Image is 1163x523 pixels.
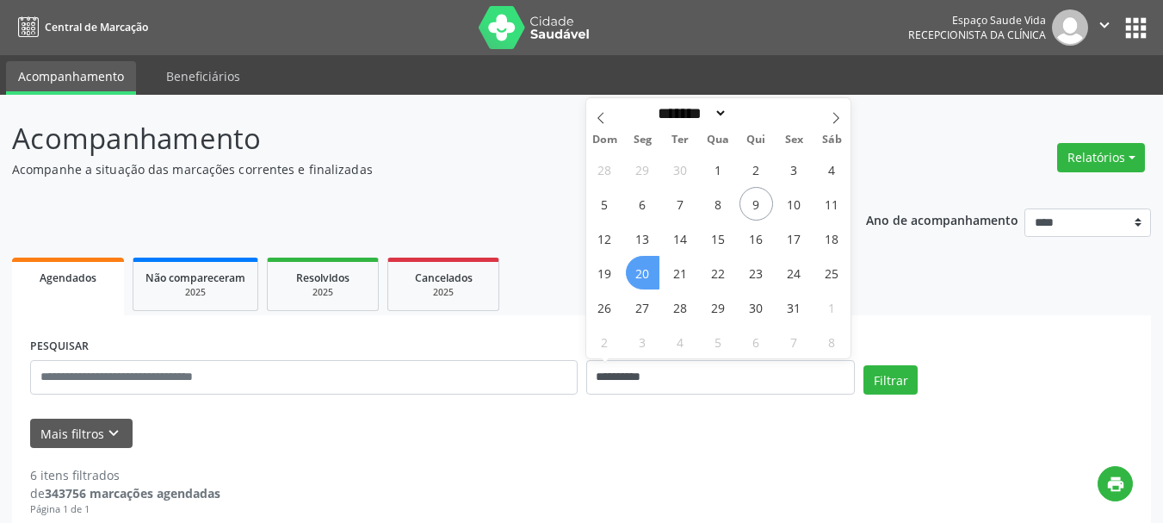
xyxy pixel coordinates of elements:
span: Outubro 22, 2025 [702,256,735,290]
span: Central de Marcação [45,20,148,34]
span: Novembro 4, 2025 [664,325,697,358]
span: Outubro 25, 2025 [815,256,849,290]
i:  [1095,16,1114,34]
div: Página 1 de 1 [30,502,220,517]
span: Outubro 4, 2025 [815,153,849,186]
span: Novembro 8, 2025 [815,325,849,358]
span: Outubro 10, 2025 [777,187,811,221]
span: Outubro 28, 2025 [664,290,697,324]
span: Qua [699,134,737,146]
span: Outubro 8, 2025 [702,187,735,221]
span: Outubro 1, 2025 [702,153,735,186]
span: Agendados [40,271,96,285]
span: Novembro 5, 2025 [702,325,735,358]
span: Resolvidos [296,271,350,285]
span: Outubro 11, 2025 [815,187,849,221]
span: Outubro 30, 2025 [739,290,773,324]
button: apps [1121,13,1151,43]
label: PESQUISAR [30,333,89,360]
div: Espaço Saude Vida [908,13,1046,28]
select: Month [653,104,728,122]
span: Outubro 27, 2025 [626,290,659,324]
button: Mais filtroskeyboard_arrow_down [30,419,133,449]
span: Cancelados [415,271,473,285]
span: Outubro 7, 2025 [664,187,697,221]
span: Recepcionista da clínica [908,28,1046,42]
span: Seg [623,134,661,146]
span: Outubro 2, 2025 [739,153,773,186]
span: Setembro 29, 2025 [626,153,659,186]
span: Ter [661,134,699,146]
input: Year [727,104,784,122]
span: Outubro 26, 2025 [588,290,622,324]
span: Dom [586,134,624,146]
span: Novembro 7, 2025 [777,325,811,358]
button: Relatórios [1057,143,1145,172]
span: Outubro 13, 2025 [626,221,659,255]
span: Outubro 5, 2025 [588,187,622,221]
span: Outubro 18, 2025 [815,221,849,255]
span: Outubro 14, 2025 [664,221,697,255]
span: Qui [737,134,775,146]
p: Acompanhe a situação das marcações correntes e finalizadas [12,160,809,178]
a: Central de Marcação [12,13,148,41]
span: Outubro 21, 2025 [664,256,697,290]
span: Setembro 30, 2025 [664,153,697,186]
i: print [1106,475,1125,494]
span: Outubro 20, 2025 [626,256,659,290]
div: 2025 [400,286,486,299]
button:  [1088,9,1121,46]
div: 2025 [280,286,366,299]
span: Setembro 28, 2025 [588,153,622,186]
a: Beneficiários [154,61,252,91]
span: Não compareceram [145,271,245,285]
button: Filtrar [863,365,918,395]
span: Outubro 24, 2025 [777,256,811,290]
div: 6 itens filtrados [30,466,220,484]
span: Outubro 12, 2025 [588,221,622,255]
span: Outubro 15, 2025 [702,221,735,255]
p: Acompanhamento [12,117,809,160]
span: Outubro 23, 2025 [739,256,773,290]
span: Novembro 2, 2025 [588,325,622,358]
span: Novembro 6, 2025 [739,325,773,358]
strong: 343756 marcações agendadas [45,485,220,501]
a: Acompanhamento [6,61,136,95]
span: Outubro 3, 2025 [777,153,811,186]
p: Ano de acompanhamento [866,209,1018,230]
i: keyboard_arrow_down [104,424,123,443]
span: Outubro 17, 2025 [777,221,811,255]
span: Novembro 3, 2025 [626,325,659,358]
span: Outubro 6, 2025 [626,187,659,221]
span: Outubro 16, 2025 [739,221,773,255]
button: print [1098,466,1133,501]
span: Outubro 9, 2025 [739,187,773,221]
span: Outubro 31, 2025 [777,290,811,324]
div: 2025 [145,286,245,299]
span: Novembro 1, 2025 [815,290,849,324]
span: Sex [775,134,813,146]
span: Outubro 19, 2025 [588,256,622,290]
img: img [1052,9,1088,46]
span: Outubro 29, 2025 [702,290,735,324]
span: Sáb [813,134,851,146]
div: de [30,484,220,502]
